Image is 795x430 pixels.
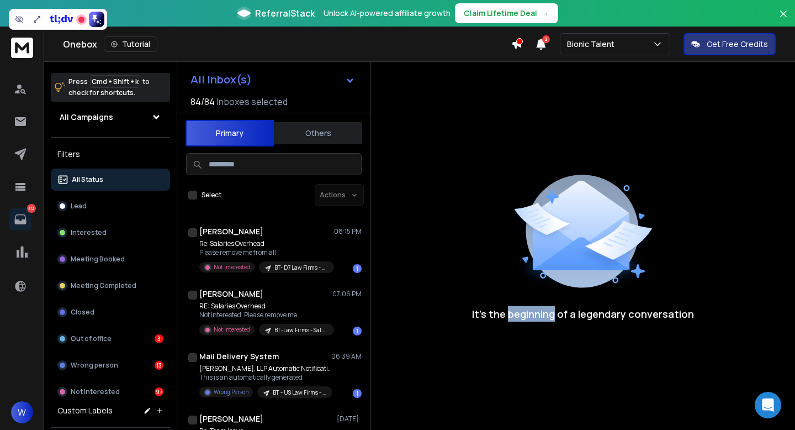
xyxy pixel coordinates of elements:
p: 06:39 AM [331,352,362,361]
button: All Inbox(s) [182,69,364,91]
button: Others [274,121,362,145]
p: Meeting Completed [71,281,136,290]
p: Out of office [71,334,112,343]
p: This is an automatically generated [199,373,332,382]
button: Tutorial [104,36,157,52]
p: Wrong person [71,361,118,370]
button: Close banner [776,7,791,33]
h1: Mail Delivery System [199,351,279,362]
p: Interested [71,228,107,237]
p: [DATE] [337,415,362,423]
button: Claim Lifetime Deal→ [455,3,558,23]
div: Open Intercom Messenger [755,392,781,418]
h1: [PERSON_NAME] [199,226,263,237]
p: Get Free Credits [707,39,768,50]
button: W [11,401,33,423]
p: Not Interested [214,263,250,271]
span: ReferralStack [255,7,315,20]
p: 07:06 PM [332,290,362,298]
span: 84 / 84 [190,95,215,108]
p: RE: Salaries Overhead [199,302,332,311]
div: 1 [353,389,362,398]
p: 08:15 PM [334,227,362,236]
p: All Status [72,175,103,184]
div: 1 [353,327,362,335]
div: 97 [155,387,163,396]
p: Press to check for shortcuts. [68,76,150,98]
h1: [PERSON_NAME] [199,289,263,300]
p: BT- D7 Law Firms - Salaries Overhead Angle -21/07/2025 [274,264,327,272]
button: Get Free Credits [683,33,776,55]
a: 113 [9,208,31,230]
div: 13 [155,361,163,370]
p: Unlock AI-powered affiliate growth [324,8,451,19]
button: Meeting Booked [51,248,170,270]
button: Primary [185,120,274,146]
h3: Filters [51,146,170,162]
button: Wrong person13 [51,354,170,376]
span: → [542,8,549,19]
p: Closed [71,308,94,317]
h3: Custom Labels [57,405,113,416]
p: It’s the beginning of a legendary conversation [472,306,694,322]
h3: Inboxes selected [217,95,288,108]
span: 2 [542,35,550,43]
p: Not interested. Please remove me [199,311,332,319]
p: Not Interested [71,387,120,396]
p: Re: Salaries Overhead [199,239,332,248]
button: Not Interested97 [51,381,170,403]
p: BT - US Law Firms - Leave Agency Angle - [DATE] [273,389,326,397]
h1: All Campaigns [60,112,113,123]
p: Meeting Booked [71,255,125,264]
p: Not Interested [214,326,250,334]
button: Interested [51,222,170,244]
p: Wrong Person [214,388,248,396]
div: Onebox [63,36,511,52]
button: All Campaigns [51,106,170,128]
p: 113 [27,204,36,213]
button: Lead [51,195,170,217]
span: Cmd + Shift + k [90,75,140,88]
p: Please remove me from all [199,248,332,257]
label: Select [202,191,221,200]
p: BT-Law Firms - Salaries Overheads Angle - [DATE] [274,326,327,334]
h1: [PERSON_NAME] [199,413,263,424]
h1: All Inbox(s) [190,74,252,85]
div: 1 [353,264,362,273]
p: Lead [71,202,87,211]
div: 3 [155,334,163,343]
button: All Status [51,169,170,191]
button: Meeting Completed [51,275,170,297]
button: Out of office3 [51,328,170,350]
p: Bionic Talent [567,39,619,50]
p: [PERSON_NAME], LLP Automatic Notification [199,364,332,373]
button: Closed [51,301,170,323]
